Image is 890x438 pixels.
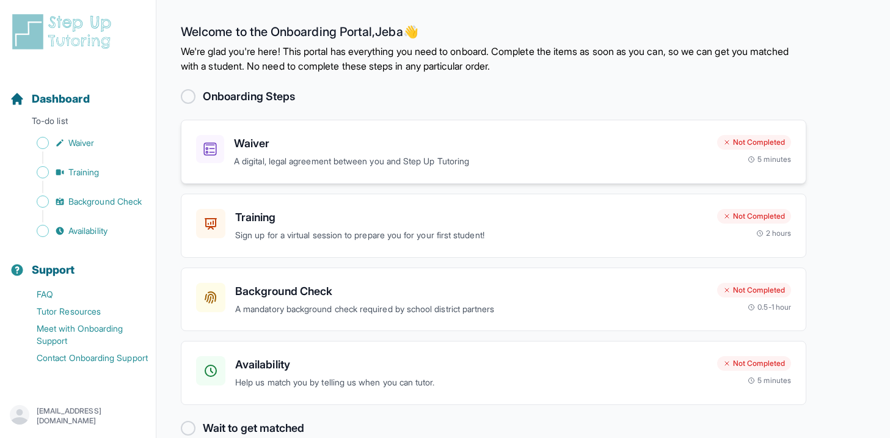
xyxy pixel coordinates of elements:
h2: Onboarding Steps [203,88,295,105]
div: Not Completed [717,209,791,224]
h3: Availability [235,356,707,373]
a: Training [10,164,156,181]
a: Dashboard [10,90,90,108]
button: Support [5,242,151,283]
h3: Waiver [234,135,707,152]
h3: Training [235,209,707,226]
h2: Wait to get matched [203,420,304,437]
div: 2 hours [756,228,792,238]
div: 5 minutes [748,155,791,164]
span: Dashboard [32,90,90,108]
p: A digital, legal agreement between you and Step Up Tutoring [234,155,707,169]
span: Support [32,261,75,279]
a: AvailabilityHelp us match you by telling us when you can tutor.Not Completed5 minutes [181,341,806,405]
a: FAQ [10,286,156,303]
div: Not Completed [717,356,791,371]
span: Availability [68,225,108,237]
p: [EMAIL_ADDRESS][DOMAIN_NAME] [37,406,146,426]
a: Availability [10,222,156,239]
p: We're glad you're here! This portal has everything you need to onboard. Complete the items as soo... [181,44,806,73]
a: WaiverA digital, legal agreement between you and Step Up TutoringNot Completed5 minutes [181,120,806,184]
div: 0.5-1 hour [748,302,791,312]
a: Background Check [10,193,156,210]
p: A mandatory background check required by school district partners [235,302,707,316]
img: logo [10,12,119,51]
a: TrainingSign up for a virtual session to prepare you for your first student!Not Completed2 hours [181,194,806,258]
div: Not Completed [717,283,791,297]
span: Waiver [68,137,94,149]
p: To-do list [5,115,151,132]
p: Help us match you by telling us when you can tutor. [235,376,707,390]
button: [EMAIL_ADDRESS][DOMAIN_NAME] [10,405,146,427]
p: Sign up for a virtual session to prepare you for your first student! [235,228,707,243]
h3: Background Check [235,283,707,300]
a: Meet with Onboarding Support [10,320,156,349]
button: Dashboard [5,71,151,112]
h2: Welcome to the Onboarding Portal, Jeba 👋 [181,24,806,44]
div: Not Completed [717,135,791,150]
a: Tutor Resources [10,303,156,320]
span: Training [68,166,100,178]
span: Background Check [68,195,142,208]
a: Contact Onboarding Support [10,349,156,367]
a: Background CheckA mandatory background check required by school district partnersNot Completed0.5... [181,268,806,332]
div: 5 minutes [748,376,791,385]
a: Waiver [10,134,156,151]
